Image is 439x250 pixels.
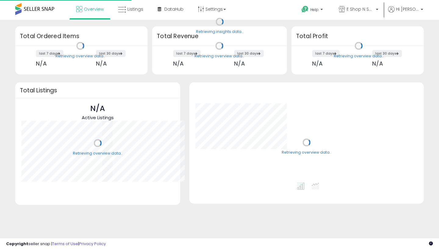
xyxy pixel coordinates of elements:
[55,53,105,59] div: Retrieving overview data..
[84,6,104,12] span: Overview
[73,151,123,156] div: Retrieving overview data..
[301,5,309,13] i: Get Help
[396,6,419,12] span: Hi [PERSON_NAME]
[310,7,319,12] span: Help
[6,241,28,247] strong: Copyright
[6,241,106,247] div: seller snap | |
[282,150,331,155] div: Retrieving overview data..
[127,6,143,12] span: Listings
[347,6,374,12] span: E Shop N Save
[334,53,384,59] div: Retrieving overview data..
[79,241,106,247] a: Privacy Policy
[164,6,184,12] span: DataHub
[388,6,423,20] a: Hi [PERSON_NAME]
[297,1,329,20] a: Help
[52,241,78,247] a: Terms of Use
[195,53,244,59] div: Retrieving overview data..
